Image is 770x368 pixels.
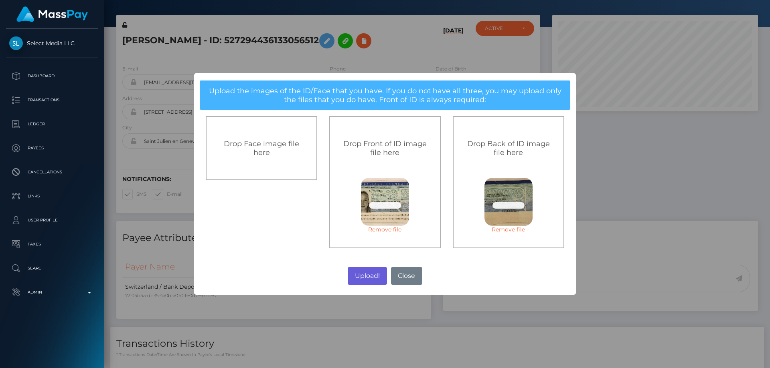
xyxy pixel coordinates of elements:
p: Admin [9,286,95,298]
p: Links [9,190,95,202]
a: Remove file [361,226,409,233]
p: Cancellations [9,166,95,178]
p: Search [9,262,95,274]
a: Remove file [484,226,533,233]
p: Payees [9,142,95,154]
p: Dashboard [9,70,95,82]
img: Select Media LLC [9,36,23,50]
span: Upload the images of the ID/Face that you have. If you do not have all three, you may upload only... [209,86,561,104]
p: Transactions [9,94,95,106]
span: Drop Back of ID image file here [467,139,550,157]
span: Drop Face image file here [224,139,299,157]
span: Drop Front of ID image file here [343,139,427,157]
button: Upload! [348,267,387,285]
p: Ledger [9,118,95,130]
img: MassPay Logo [16,6,88,22]
p: User Profile [9,214,95,226]
button: Close [391,267,422,285]
p: Taxes [9,238,95,250]
span: Select Media LLC [6,40,98,47]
